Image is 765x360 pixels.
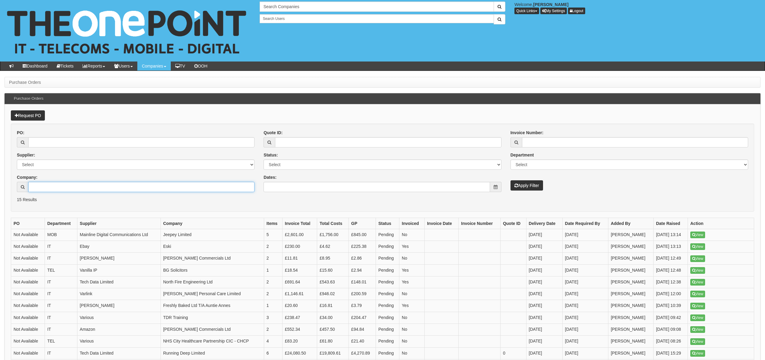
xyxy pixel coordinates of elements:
td: Freshly Baked Ltd T/A Auntie Annes [161,300,264,312]
td: £94.84 [349,324,376,336]
td: [DATE] [562,336,608,347]
td: £457.50 [317,324,349,336]
td: [PERSON_NAME] [608,336,653,347]
td: Varlink [77,288,161,300]
td: Not Available [11,312,45,324]
td: 2 [264,241,282,252]
td: [DATE] [562,276,608,288]
b: [PERSON_NAME] [533,2,568,7]
td: [DATE] 09:42 [654,312,688,324]
td: Not Available [11,276,45,288]
a: View [690,350,705,357]
td: 1 [264,300,282,312]
td: Pending [376,264,399,276]
td: [DATE] [526,347,562,359]
div: Welcome, [510,2,765,14]
td: £200.59 [349,288,376,300]
td: [PERSON_NAME] [608,241,653,252]
td: 5 [264,229,282,241]
td: £4.62 [317,241,349,252]
td: £552.34 [282,324,317,336]
td: £4,270.89 [349,347,376,359]
td: IT [45,347,77,359]
td: £15.60 [317,264,349,276]
td: MOB [45,229,77,241]
th: Date Raised [654,218,688,229]
td: [DATE] 12:49 [654,253,688,264]
input: Search Users [260,14,494,23]
td: TEL [45,336,77,347]
td: IT [45,253,77,264]
td: [PERSON_NAME] [608,347,653,359]
a: View [690,314,705,321]
td: 2 [264,288,282,300]
td: [DATE] [526,336,562,347]
td: Yes [399,241,425,252]
td: £1,146.61 [282,288,317,300]
label: PO: [17,130,24,136]
td: Not Available [11,229,45,241]
a: View [690,338,705,345]
td: £2,601.00 [282,229,317,241]
td: Ebay [77,241,161,252]
td: [DATE] [526,300,562,312]
td: [PERSON_NAME] Commercials Ltd [161,324,264,336]
td: North Fire Engineering Ltd [161,276,264,288]
a: View [690,255,705,262]
button: Quick Links [514,8,539,14]
td: Various [77,336,161,347]
th: Invoice Total [282,218,317,229]
td: £225.38 [349,241,376,252]
td: [DATE] 10:39 [654,300,688,312]
td: £691.64 [282,276,317,288]
td: No [399,324,425,336]
td: Pending [376,276,399,288]
td: £543.63 [317,276,349,288]
td: Pending [376,241,399,252]
td: Eski [161,241,264,252]
th: Invoice Date [424,218,458,229]
label: Invoice Number: [511,130,544,136]
a: My Settings [540,8,567,14]
label: Status: [264,152,278,158]
td: [DATE] [562,347,608,359]
td: £11.81 [282,253,317,264]
td: No [399,288,425,300]
td: BG Solicitors [161,264,264,276]
h3: Purchase Orders [11,93,46,104]
td: £20.60 [282,300,317,312]
td: [PERSON_NAME] [608,229,653,241]
td: Various [77,312,161,324]
td: £24,080.50 [282,347,317,359]
td: No [399,229,425,241]
th: Delivery Date [526,218,562,229]
td: Not Available [11,347,45,359]
a: View [690,243,705,250]
td: [DATE] [526,276,562,288]
td: £148.01 [349,276,376,288]
td: [DATE] [526,253,562,264]
td: Jeepey Limited [161,229,264,241]
td: Running Deep Limited [161,347,264,359]
label: Dates: [264,174,276,180]
th: Date Required By [562,218,608,229]
td: [PERSON_NAME] [77,300,161,312]
label: Supplier: [17,152,35,158]
td: 2 [264,276,282,288]
td: Mainline Digital Communications Ltd [77,229,161,241]
td: Not Available [11,241,45,252]
td: £2.94 [349,264,376,276]
td: Not Available [11,324,45,336]
a: Companies [137,62,171,71]
th: Supplier [77,218,161,229]
a: View [690,279,705,286]
td: IT [45,324,77,336]
td: Pending [376,324,399,336]
td: Not Available [11,288,45,300]
label: Department [511,152,534,158]
a: TV [171,62,190,71]
button: Apply Filter [511,180,543,191]
td: [PERSON_NAME] [608,312,653,324]
td: £204.47 [349,312,376,324]
td: [DATE] [526,264,562,276]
